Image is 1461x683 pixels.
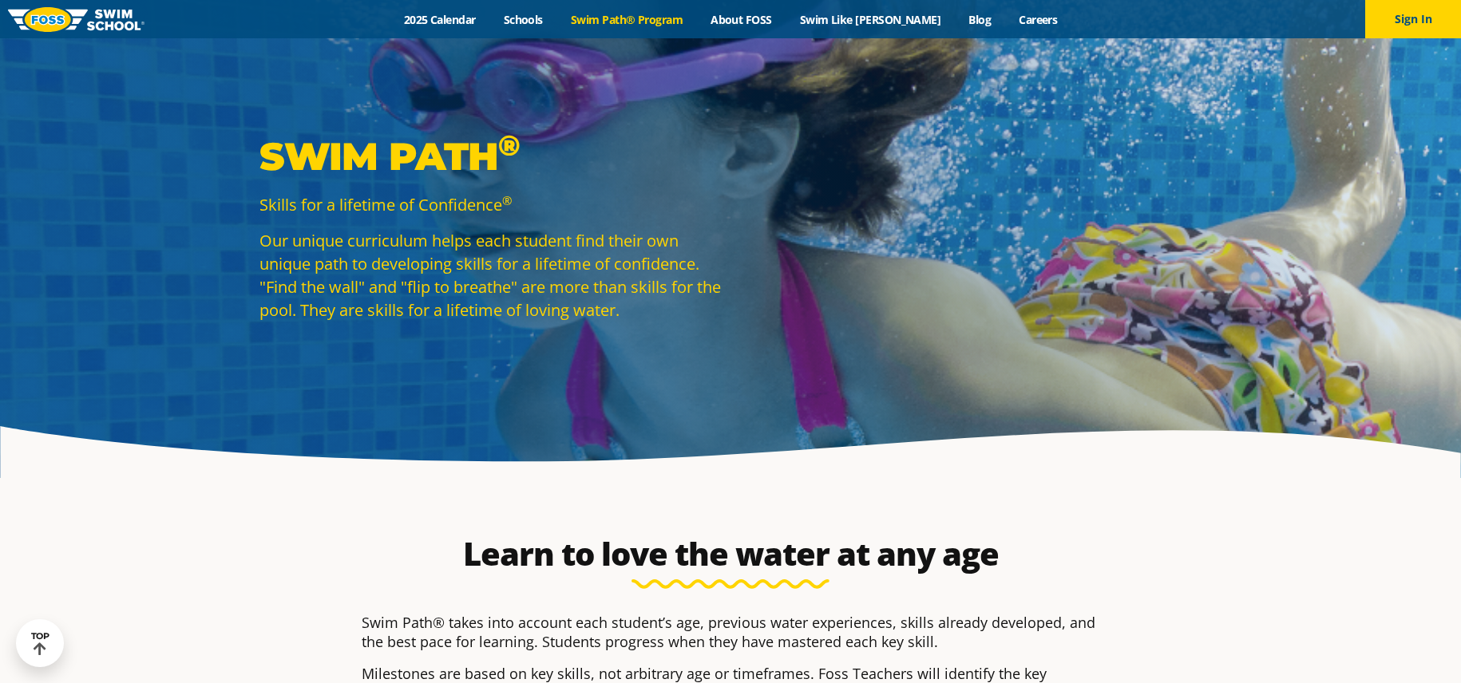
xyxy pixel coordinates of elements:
sup: ® [498,128,520,163]
p: Swim Path® takes into account each student’s age, previous water experiences, skills already deve... [362,613,1099,651]
a: Schools [489,12,556,27]
a: About FOSS [697,12,786,27]
div: TOP [31,631,49,656]
a: Swim Path® Program [556,12,696,27]
a: 2025 Calendar [390,12,489,27]
p: Skills for a lifetime of Confidence [259,193,723,216]
h2: Learn to love the water at any age [354,535,1107,573]
sup: ® [502,192,512,208]
a: Careers [1005,12,1071,27]
p: Our unique curriculum helps each student find their own unique path to developing skills for a li... [259,229,723,322]
a: Blog [955,12,1005,27]
img: FOSS Swim School Logo [8,7,145,32]
a: Swim Like [PERSON_NAME] [786,12,955,27]
p: Swim Path [259,132,723,180]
